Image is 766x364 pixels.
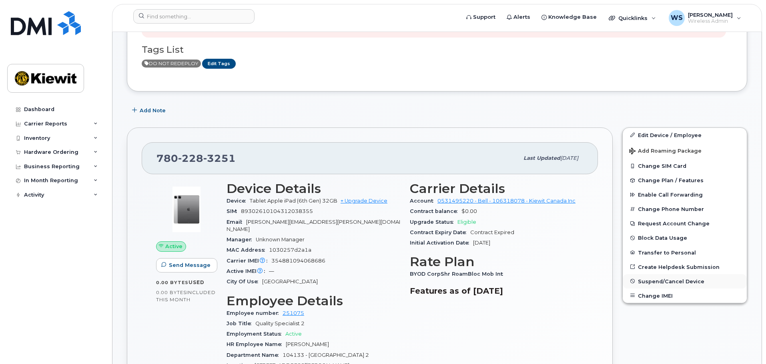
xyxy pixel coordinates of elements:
span: Alerts [513,13,530,21]
span: $0.00 [461,208,477,214]
span: 89302610104312038355 [241,208,313,214]
span: Quality Specialist 2 [255,320,305,326]
span: Department Name [227,352,283,358]
span: Contract balance [410,208,461,214]
span: 0.00 Bytes [156,280,188,285]
button: Request Account Change [623,216,747,231]
span: Knowledge Base [548,13,597,21]
span: Manager [227,237,256,243]
span: 1030257d2a1a [269,247,311,253]
span: 228 [178,152,203,164]
span: Unknown Manager [256,237,305,243]
span: Active [165,243,182,250]
span: Employee number [227,310,283,316]
span: Send Message [169,261,211,269]
span: Job Title [227,320,255,326]
div: Quicklinks [603,10,662,26]
span: SIM [227,208,241,214]
h3: Features as of [DATE] [410,286,584,296]
button: Enable Call Forwarding [623,187,747,202]
a: Create Helpdesk Submission [623,260,747,274]
span: Account [410,198,437,204]
a: 0531495220 - Bell - 106318078 - Kiewit Canada Inc [437,198,576,204]
span: Employment Status [227,331,285,337]
a: Edit Device / Employee [623,128,747,142]
span: Initial Activation Date [410,240,473,246]
h3: Tags List [142,45,732,55]
span: Contract Expired [470,229,514,235]
span: [DATE] [473,240,490,246]
span: used [188,279,205,285]
button: Block Data Usage [623,231,747,245]
span: Device [227,198,250,204]
span: [PERSON_NAME][EMAIL_ADDRESS][PERSON_NAME][DOMAIN_NAME] [227,219,400,232]
a: Alerts [501,9,536,25]
button: Add Roaming Package [623,142,747,159]
span: Quicklinks [618,15,648,21]
span: Carrier IMEI [227,258,271,264]
span: Add Note [140,107,166,114]
span: Suspend/Cancel Device [638,278,704,284]
span: Add Roaming Package [629,148,702,155]
a: + Upgrade Device [341,198,387,204]
span: Support [473,13,495,21]
span: Tablet Apple iPad (6th Gen) 32GB [250,198,337,204]
span: Eligible [457,219,476,225]
button: Change SIM Card [623,159,747,173]
span: Enable Call Forwarding [638,192,703,198]
span: 0.00 Bytes [156,290,186,295]
a: Knowledge Base [536,9,602,25]
span: 354881094068686 [271,258,325,264]
button: Change Phone Number [623,202,747,216]
span: Email [227,219,246,225]
h3: Employee Details [227,294,400,308]
span: [DATE] [560,155,578,161]
span: Active [142,60,201,68]
h3: Rate Plan [410,255,584,269]
button: Transfer to Personal [623,245,747,260]
span: 3251 [203,152,236,164]
button: Suspend/Cancel Device [623,274,747,288]
span: Active IMEI [227,268,269,274]
a: Support [461,9,501,25]
span: 104133 - [GEOGRAPHIC_DATA] 2 [283,352,369,358]
span: Wireless Admin [688,18,733,24]
h3: Carrier Details [410,181,584,196]
span: [PERSON_NAME] [286,341,329,347]
button: Add Note [127,103,172,118]
a: 251075 [283,310,304,316]
input: Find something... [133,9,255,24]
span: Upgrade Status [410,219,457,225]
span: 780 [156,152,236,164]
span: BYOD CorpShr RoamBloc Mob Int [410,271,507,277]
span: Active [285,331,302,337]
iframe: Messenger Launcher [731,329,760,358]
span: [PERSON_NAME] [688,12,733,18]
div: William Sansom [663,10,747,26]
button: Change IMEI [623,288,747,303]
span: Last updated [523,155,560,161]
a: Edit Tags [202,59,236,69]
span: HR Employee Name [227,341,286,347]
img: image20231002-3703462-1rxvy7.jpeg [162,185,211,233]
span: MAC Address [227,247,269,253]
button: Send Message [156,258,217,273]
span: [GEOGRAPHIC_DATA] [262,278,318,284]
span: — [269,268,274,274]
span: Change Plan / Features [638,177,704,183]
h3: Device Details [227,181,400,196]
button: Change Plan / Features [623,173,747,187]
span: Contract Expiry Date [410,229,470,235]
span: City Of Use [227,278,262,284]
span: WS [671,13,683,23]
